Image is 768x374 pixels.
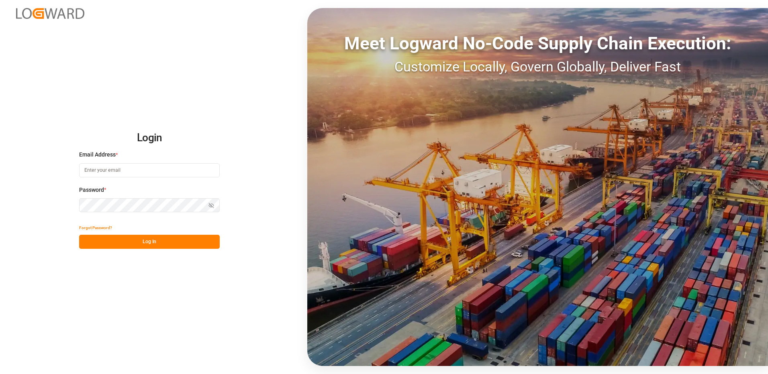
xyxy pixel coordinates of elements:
[307,30,768,57] div: Meet Logward No-Code Supply Chain Execution:
[79,235,220,249] button: Log In
[16,8,84,19] img: Logward_new_orange.png
[79,163,220,177] input: Enter your email
[79,186,104,194] span: Password
[307,57,768,77] div: Customize Locally, Govern Globally, Deliver Fast
[79,125,220,151] h2: Login
[79,221,112,235] button: Forgot Password?
[79,150,116,159] span: Email Address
